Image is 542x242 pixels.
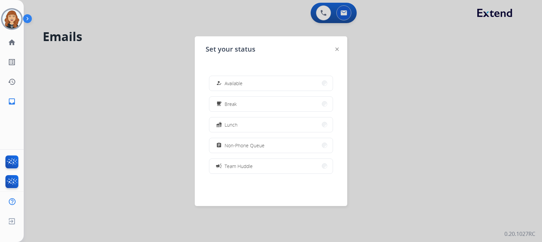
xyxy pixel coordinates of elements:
mat-icon: campaign [215,163,222,169]
mat-icon: how_to_reg [216,80,222,86]
button: Break [209,97,333,111]
button: Team Huddle [209,159,333,173]
img: close-button [335,48,339,51]
mat-icon: inbox [8,97,16,106]
mat-icon: list_alt [8,58,16,66]
mat-icon: free_breakfast [216,101,222,107]
p: 0.20.1027RC [504,230,535,238]
span: Break [225,100,237,108]
span: Non-Phone Queue [225,142,265,149]
span: Lunch [225,121,237,128]
mat-icon: history [8,78,16,86]
span: Set your status [206,44,255,54]
button: Non-Phone Queue [209,138,333,153]
button: Available [209,76,333,91]
mat-icon: home [8,38,16,46]
mat-icon: fastfood [216,122,222,128]
span: Team Huddle [225,163,253,170]
mat-icon: assignment [216,143,222,148]
button: Lunch [209,117,333,132]
span: Available [225,80,243,87]
img: avatar [2,10,21,29]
